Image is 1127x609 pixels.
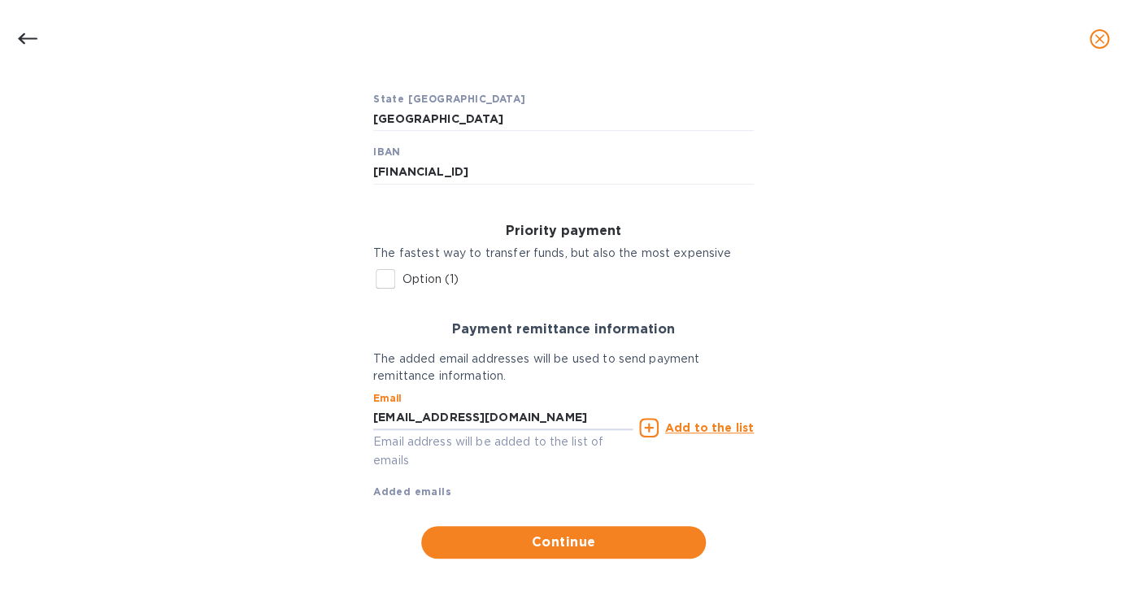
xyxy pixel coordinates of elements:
[1080,20,1119,59] button: close
[373,406,633,430] input: Enter email
[373,107,754,131] input: State Or Province
[373,485,451,498] b: Added emails
[665,421,754,434] u: Add to the list
[373,224,754,239] h3: Priority payment
[373,245,754,262] p: The fastest way to transfer funds, but also the most expensive
[373,93,525,105] b: State [GEOGRAPHIC_DATA]
[373,394,402,403] label: Email
[373,433,633,470] p: Email address will be added to the list of emails
[434,533,693,552] span: Continue
[373,350,754,385] p: The added email addresses will be used to send payment remittance information.
[373,322,754,337] h3: Payment remittance information
[373,146,401,158] b: IBAN
[373,160,754,185] input: IBAN
[402,271,459,288] p: Option (1)
[421,526,706,559] button: Continue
